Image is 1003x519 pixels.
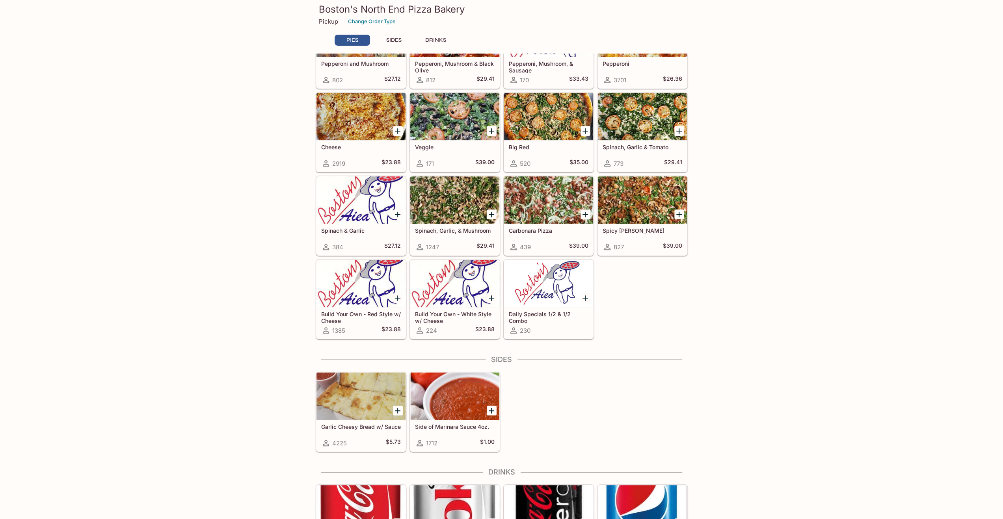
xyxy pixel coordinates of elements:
[381,159,401,168] h5: $23.88
[603,227,682,234] h5: Spicy [PERSON_NAME]
[520,160,530,167] span: 520
[504,176,593,224] div: Carbonara Pizza
[476,242,495,252] h5: $29.41
[504,93,593,140] div: Big Red
[332,243,343,251] span: 384
[344,15,399,28] button: Change Order Type
[332,76,343,84] span: 802
[663,75,682,85] h5: $26.36
[321,227,401,234] h5: Spinach & Garlic
[475,159,495,168] h5: $39.00
[504,176,594,256] a: Carbonara Pizza439$39.00
[603,144,682,150] h5: Spinach, Garlic & Tomato
[410,9,499,57] div: Pepperoni, Mushroom & Black Olive
[316,259,406,339] a: Build Your Own - Red Style w/ Cheese1385$23.88
[674,209,684,219] button: Add Spicy Jenny
[487,126,497,136] button: Add Veggie
[316,373,406,420] div: Garlic Cheesy Bread w/ Sauce
[415,311,495,324] h5: Build Your Own - White Style w/ Cheese
[504,93,594,172] a: Big Red520$35.00
[487,209,497,219] button: Add Spinach, Garlic, & Mushroom
[316,93,406,172] a: Cheese2919$23.88
[426,243,439,251] span: 1247
[476,75,495,85] h5: $29.41
[316,9,406,57] div: Pepperoni and Mushroom
[384,242,401,252] h5: $27.12
[487,406,497,415] button: Add Side of Marinara Sauce 4oz.
[509,144,588,150] h5: Big Red
[319,3,685,15] h3: Boston's North End Pizza Bakery
[384,75,401,85] h5: $27.12
[410,373,499,420] div: Side of Marinara Sauce 4oz.
[321,311,401,324] h5: Build Your Own - Red Style w/ Cheese
[674,126,684,136] button: Add Spinach, Garlic & Tomato
[335,35,370,46] button: PIES
[386,438,401,448] h5: $5.73
[504,9,593,57] div: Pepperoni, Mushroom, & Sausage
[393,406,403,415] button: Add Garlic Cheesy Bread w/ Sauce
[321,423,401,430] h5: Garlic Cheesy Bread w/ Sauce
[415,144,495,150] h5: Veggie
[332,439,347,447] span: 4225
[520,76,529,84] span: 170
[603,60,682,67] h5: Pepperoni
[426,160,434,167] span: 171
[598,93,687,140] div: Spinach, Garlic & Tomato
[410,93,500,172] a: Veggie171$39.00
[415,227,495,234] h5: Spinach, Garlic, & Mushroom
[520,327,530,334] span: 230
[597,93,687,172] a: Spinach, Garlic & Tomato773$29.41
[614,76,626,84] span: 3701
[614,160,623,167] span: 773
[410,260,499,307] div: Build Your Own - White Style w/ Cheese
[581,126,590,136] button: Add Big Red
[410,259,500,339] a: Build Your Own - White Style w/ Cheese224$23.88
[480,438,495,448] h5: $1.00
[415,60,495,73] h5: Pepperoni, Mushroom & Black Olive
[376,35,412,46] button: SIDES
[597,176,687,256] a: Spicy [PERSON_NAME]827$39.00
[418,35,454,46] button: DRINKS
[316,176,406,224] div: Spinach & Garlic
[316,176,406,256] a: Spinach & Garlic384$27.12
[664,159,682,168] h5: $29.41
[316,93,406,140] div: Cheese
[393,293,403,303] button: Add Build Your Own - Red Style w/ Cheese
[426,76,435,84] span: 812
[509,60,588,73] h5: Pepperoni, Mushroom, & Sausage
[410,372,500,452] a: Side of Marinara Sauce 4oz.1712$1.00
[614,243,624,251] span: 827
[598,9,687,57] div: Pepperoni
[316,372,406,452] a: Garlic Cheesy Bread w/ Sauce4225$5.73
[410,176,500,256] a: Spinach, Garlic, & Mushroom1247$29.41
[581,209,590,219] button: Add Carbonara Pizza
[321,144,401,150] h5: Cheese
[316,260,406,307] div: Build Your Own - Red Style w/ Cheese
[475,326,495,335] h5: $23.88
[415,423,495,430] h5: Side of Marinara Sauce 4oz.
[393,126,403,136] button: Add Cheese
[332,160,345,167] span: 2919
[509,227,588,234] h5: Carbonara Pizza
[581,293,590,303] button: Add Daily Specials 1/2 & 1/2 Combo
[332,327,345,334] span: 1385
[316,468,688,476] h4: DRINKS
[504,260,593,307] div: Daily Specials 1/2 & 1/2 Combo
[504,259,594,339] a: Daily Specials 1/2 & 1/2 Combo230
[569,75,588,85] h5: $33.43
[487,293,497,303] button: Add Build Your Own - White Style w/ Cheese
[393,209,403,219] button: Add Spinach & Garlic
[426,439,437,447] span: 1712
[663,242,682,252] h5: $39.00
[569,242,588,252] h5: $39.00
[426,327,437,334] span: 224
[520,243,531,251] span: 439
[321,60,401,67] h5: Pepperoni and Mushroom
[410,93,499,140] div: Veggie
[381,326,401,335] h5: $23.88
[598,176,687,224] div: Spicy Jenny
[316,355,688,364] h4: SIDES
[569,159,588,168] h5: $35.00
[319,18,338,25] p: Pickup
[509,311,588,324] h5: Daily Specials 1/2 & 1/2 Combo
